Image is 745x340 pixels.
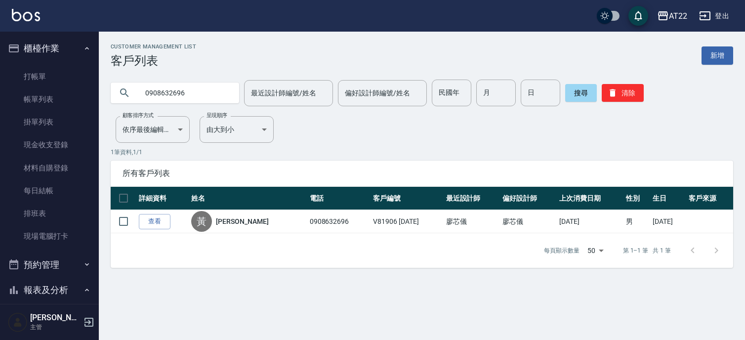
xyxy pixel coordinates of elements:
[4,111,95,133] a: 掛單列表
[371,187,443,210] th: 客戶編號
[4,88,95,111] a: 帳單列表
[4,157,95,179] a: 材料自購登錄
[123,112,154,119] label: 顧客排序方式
[565,84,597,102] button: 搜尋
[695,7,733,25] button: 登出
[702,46,733,65] a: 新增
[139,214,170,229] a: 查看
[216,216,268,226] a: [PERSON_NAME]
[444,187,500,210] th: 最近設計師
[200,116,274,143] div: 由大到小
[669,10,687,22] div: AT22
[4,277,95,303] button: 報表及分析
[307,210,371,233] td: 0908632696
[544,246,579,255] p: 每頁顯示數量
[123,169,721,178] span: 所有客戶列表
[4,179,95,202] a: 每日結帳
[4,36,95,61] button: 櫃檯作業
[111,43,196,50] h2: Customer Management List
[500,187,557,210] th: 偏好設計師
[307,187,371,210] th: 電話
[623,246,671,255] p: 第 1–1 筆 共 1 筆
[557,210,623,233] td: [DATE]
[623,210,651,233] td: 男
[583,237,607,264] div: 50
[111,148,733,157] p: 1 筆資料, 1 / 1
[4,202,95,225] a: 排班表
[4,225,95,248] a: 現場電腦打卡
[138,80,231,106] input: 搜尋關鍵字
[650,210,686,233] td: [DATE]
[444,210,500,233] td: 廖芯儀
[189,187,307,210] th: 姓名
[653,6,691,26] button: AT22
[12,9,40,21] img: Logo
[686,187,733,210] th: 客戶來源
[4,133,95,156] a: 現金收支登錄
[371,210,443,233] td: V81906 [DATE]
[557,187,623,210] th: 上次消費日期
[4,252,95,278] button: 預約管理
[116,116,190,143] div: 依序最後編輯時間
[8,312,28,332] img: Person
[4,65,95,88] a: 打帳單
[500,210,557,233] td: 廖芯儀
[136,187,189,210] th: 詳細資料
[650,187,686,210] th: 生日
[191,211,212,232] div: 黃
[111,54,196,68] h3: 客戶列表
[30,313,81,323] h5: [PERSON_NAME]
[628,6,648,26] button: save
[30,323,81,332] p: 主管
[207,112,227,119] label: 呈現順序
[623,187,651,210] th: 性別
[602,84,644,102] button: 清除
